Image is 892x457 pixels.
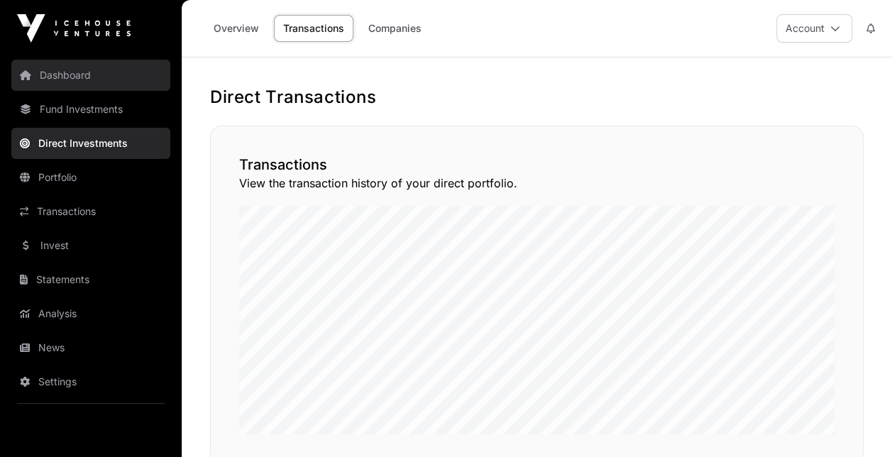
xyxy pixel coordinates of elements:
h1: Direct Transactions [210,86,864,109]
a: Portfolio [11,162,170,193]
a: News [11,332,170,363]
p: View the transaction history of your direct portfolio. [239,175,835,192]
a: Invest [11,230,170,261]
img: Icehouse Ventures Logo [17,14,131,43]
iframe: Chat Widget [821,389,892,457]
a: Transactions [274,15,353,42]
a: Direct Investments [11,128,170,159]
a: Overview [204,15,268,42]
a: Dashboard [11,60,170,91]
a: Statements [11,264,170,295]
a: Fund Investments [11,94,170,125]
button: Account [776,14,852,43]
a: Transactions [11,196,170,227]
a: Companies [359,15,431,42]
h2: Transactions [239,155,835,175]
a: Settings [11,366,170,397]
a: Analysis [11,298,170,329]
